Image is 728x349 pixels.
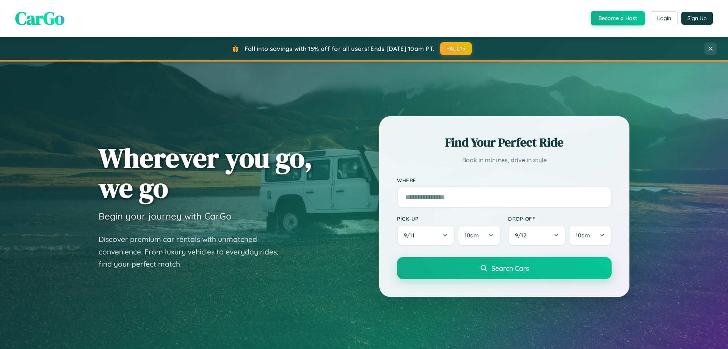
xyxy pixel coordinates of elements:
[508,215,612,222] label: Drop-off
[245,45,435,52] span: Fall into savings with 15% off for all users! Ends [DATE] 10am PT.
[397,225,455,246] button: 9/11
[591,11,645,25] button: Become a Host
[397,155,612,166] p: Book in minutes, drive in style
[681,12,713,25] button: Sign Up
[99,210,232,222] h3: Begin your journey with CarGo
[440,42,472,55] button: FALL15
[508,225,566,246] button: 9/12
[99,143,312,203] h1: Wherever you go, we go
[99,233,288,270] p: Discover premium car rentals with unmatched convenience. From luxury vehicles to everyday rides, ...
[651,11,678,25] button: Login
[15,6,64,31] span: CarGo
[458,225,500,246] button: 10am
[569,225,612,246] button: 10am
[397,215,500,222] label: Pick-up
[397,177,612,183] label: Where
[491,264,529,272] span: Search Cars
[397,134,612,151] h2: Find Your Perfect Ride
[464,232,479,239] span: 10am
[397,257,612,279] button: Search Cars
[515,232,530,239] span: 9 / 12
[404,232,418,239] span: 9 / 11
[576,232,590,239] span: 10am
